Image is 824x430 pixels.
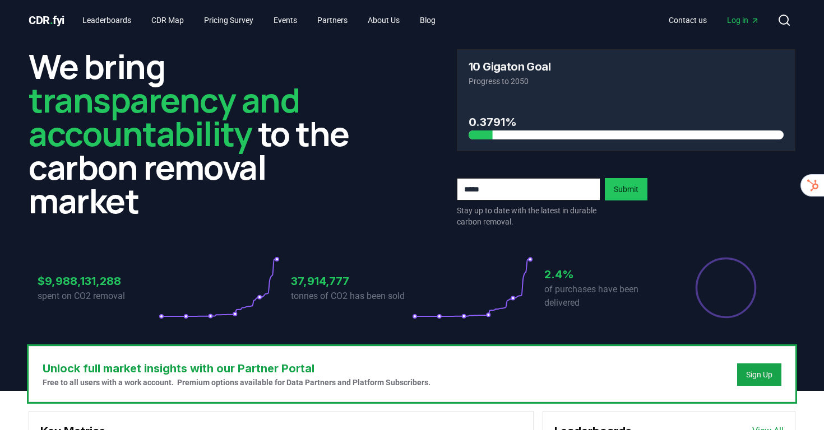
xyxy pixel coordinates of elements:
[718,10,769,30] a: Log in
[29,12,64,28] a: CDR.fyi
[746,369,772,380] a: Sign Up
[43,377,430,388] p: Free to all users with a work account. Premium options available for Data Partners and Platform S...
[469,114,784,130] h3: 0.3791%
[29,49,367,217] h2: We bring to the carbon removal market
[308,10,357,30] a: Partners
[411,10,445,30] a: Blog
[43,360,430,377] h3: Unlock full market insights with our Partner Portal
[29,13,64,27] span: CDR fyi
[544,266,665,283] h3: 2.4%
[291,289,412,303] p: tonnes of CO2 has been sold
[469,61,550,72] h3: 10 Gigaton Goal
[38,273,159,289] h3: $9,988,131,288
[73,10,445,30] nav: Main
[469,76,784,87] p: Progress to 2050
[195,10,262,30] a: Pricing Survey
[544,283,665,310] p: of purchases have been delivered
[50,13,53,27] span: .
[737,363,781,386] button: Sign Up
[660,10,716,30] a: Contact us
[660,10,769,30] nav: Main
[727,15,760,26] span: Log in
[695,256,757,319] div: Percentage of sales delivered
[605,178,647,200] button: Submit
[73,10,140,30] a: Leaderboards
[291,273,412,289] h3: 37,914,777
[457,205,600,227] p: Stay up to date with the latest in durable carbon removal.
[142,10,193,30] a: CDR Map
[359,10,409,30] a: About Us
[38,289,159,303] p: spent on CO2 removal
[265,10,306,30] a: Events
[29,77,299,156] span: transparency and accountability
